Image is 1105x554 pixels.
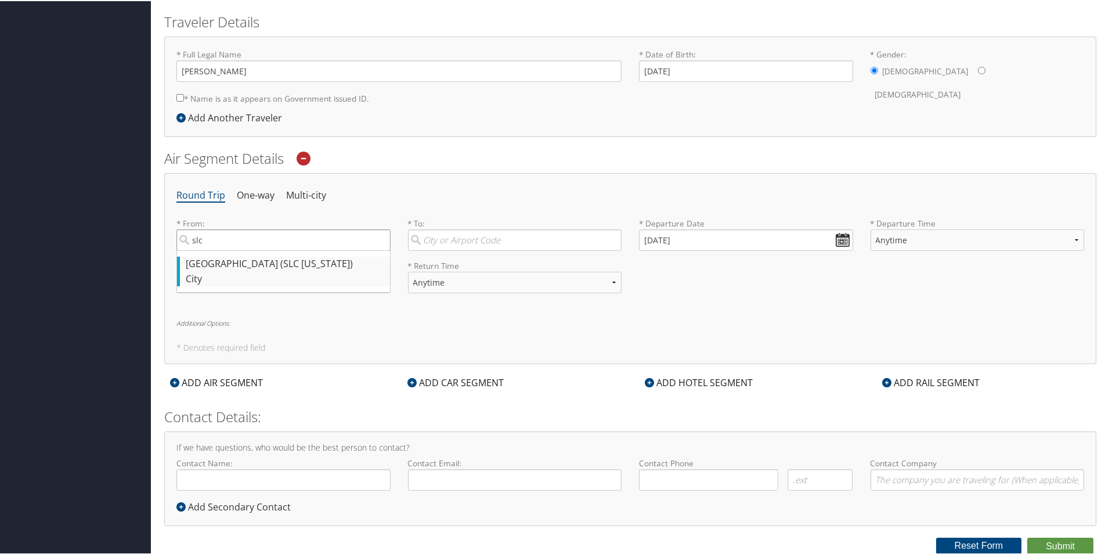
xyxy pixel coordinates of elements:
input: Contact Name: [176,468,391,490]
label: * Name is as it appears on Government issued ID. [176,87,369,108]
label: [DEMOGRAPHIC_DATA] [875,82,961,105]
input: City or Airport Code [408,228,622,250]
div: [GEOGRAPHIC_DATA] (SLC [US_STATE]) [186,256,384,271]
div: ADD HOTEL SEGMENT [639,375,759,388]
h2: Air Segment Details [164,148,1096,167]
label: * From: [176,217,391,250]
input: * Name is as it appears on Government issued ID. [176,93,184,100]
h2: Contact Details: [164,406,1096,426]
input: .ext [788,468,853,490]
label: Contact Company [871,456,1085,490]
label: [DEMOGRAPHIC_DATA] [883,59,969,81]
input: * Full Legal Name [176,59,622,81]
select: * Departure Time [871,228,1085,250]
label: * Date of Birth: [639,48,853,81]
h2: Traveler Details [164,11,1096,31]
div: City [186,271,384,286]
label: * Departure Date [639,217,853,228]
div: Add Another Traveler [176,110,288,124]
label: * Gender: [871,48,1085,105]
label: * Full Legal Name [176,48,622,81]
input: Contact Email: [408,468,622,490]
input: * Date of Birth: [639,59,853,81]
li: Multi-city [286,184,326,205]
input: Contact Company [871,468,1085,490]
h4: If we have questions, who would be the best person to contact? [176,443,1084,451]
label: * To: [408,217,622,250]
button: Submit [1027,537,1093,554]
button: Reset Form [936,537,1022,553]
h6: Additional Options: [176,319,1084,325]
div: ADD RAIL SEGMENT [876,375,985,388]
label: * Departure Time [871,217,1085,259]
input: MM/DD/YYYY [639,228,853,250]
div: Add Secondary Contact [176,499,297,513]
label: Contact Email: [408,456,622,490]
label: Contact Name: [176,456,391,490]
li: One-way [237,184,275,205]
div: ADD AIR SEGMENT [164,375,269,388]
input: * Gender:[DEMOGRAPHIC_DATA][DEMOGRAPHIC_DATA] [978,66,985,73]
input: [GEOGRAPHIC_DATA] (SLC [US_STATE])City [176,228,391,250]
input: * Gender:[DEMOGRAPHIC_DATA][DEMOGRAPHIC_DATA] [871,66,878,73]
div: ADD CAR SEGMENT [402,375,510,388]
label: Contact Phone [639,456,853,468]
h5: * Denotes required field [176,343,1084,351]
label: * Return Time [408,259,622,271]
li: Round Trip [176,184,225,205]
